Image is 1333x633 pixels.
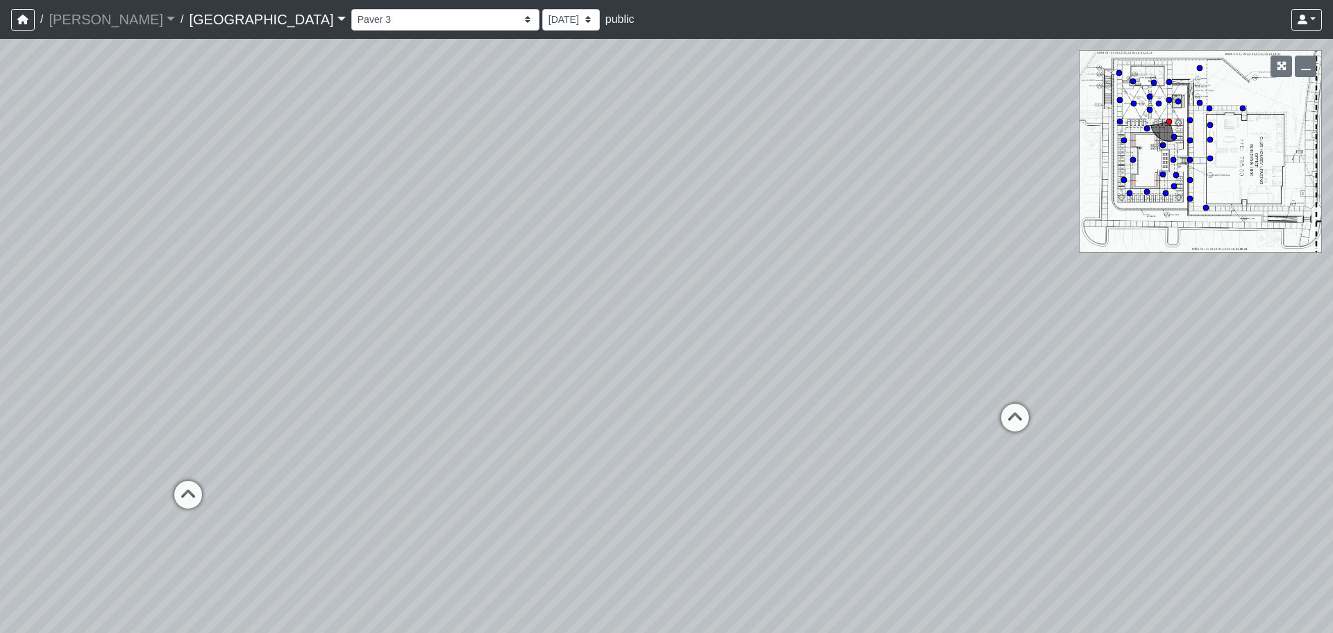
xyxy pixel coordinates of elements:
span: / [175,6,189,33]
iframe: Ybug feedback widget [10,605,92,633]
span: public [605,13,635,25]
span: / [35,6,49,33]
a: [GEOGRAPHIC_DATA] [189,6,345,33]
a: [PERSON_NAME] [49,6,175,33]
